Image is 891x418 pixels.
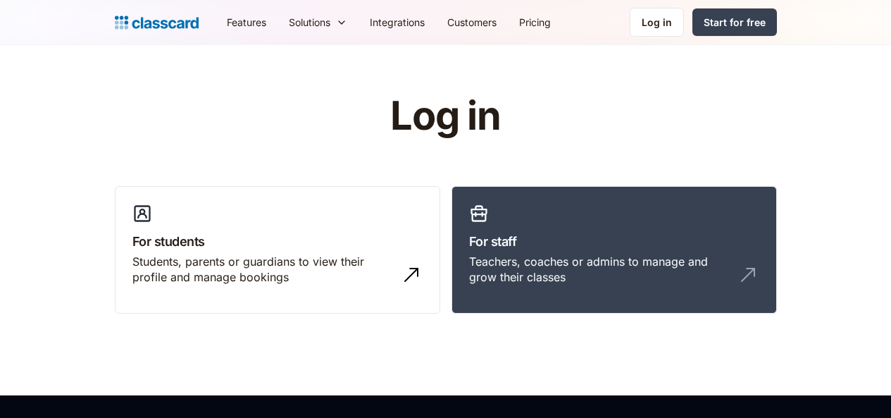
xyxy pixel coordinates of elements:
[469,232,759,251] h3: For staff
[132,232,423,251] h3: For students
[115,186,440,314] a: For studentsStudents, parents or guardians to view their profile and manage bookings
[642,15,672,30] div: Log in
[278,6,359,38] div: Solutions
[132,254,394,285] div: Students, parents or guardians to view their profile and manage bookings
[436,6,508,38] a: Customers
[289,15,330,30] div: Solutions
[469,254,731,285] div: Teachers, coaches or admins to manage and grow their classes
[216,6,278,38] a: Features
[704,15,766,30] div: Start for free
[359,6,436,38] a: Integrations
[630,8,684,37] a: Log in
[692,8,777,36] a: Start for free
[451,186,777,314] a: For staffTeachers, coaches or admins to manage and grow their classes
[222,94,669,138] h1: Log in
[508,6,562,38] a: Pricing
[115,13,199,32] a: Logo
